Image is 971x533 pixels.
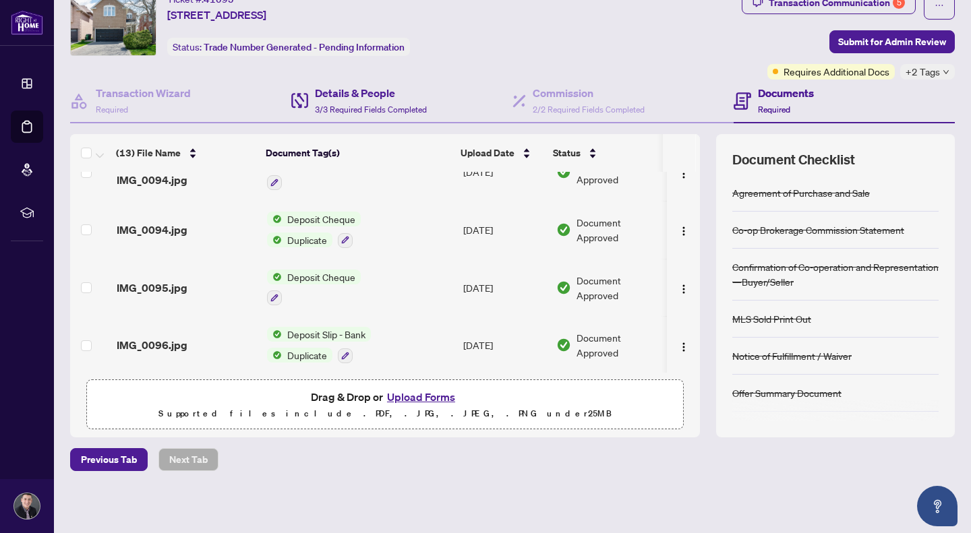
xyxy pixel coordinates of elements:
span: Document Approved [577,330,661,360]
button: Upload Forms [383,388,459,406]
div: Offer Summary Document [732,385,842,400]
span: Document Approved [577,157,661,187]
h4: Transaction Wizard [96,85,191,101]
span: Upload Date [461,146,514,160]
span: IMG_0094.jpg [117,222,187,238]
button: Next Tab [158,448,218,471]
p: Supported files include .PDF, .JPG, .JPEG, .PNG under 25 MB [95,406,675,422]
span: Requires Additional Docs [784,64,889,79]
img: Document Status [556,338,571,352]
button: Logo [673,161,695,183]
span: Document Approved [577,273,661,303]
h4: Details & People [315,85,427,101]
span: Submit for Admin Review [838,31,946,53]
span: IMG_0096.jpg [117,337,187,353]
span: 2/2 Required Fields Completed [533,104,645,115]
div: Confirmation of Co-operation and Representation—Buyer/Seller [732,259,939,289]
th: (13) File Name [111,134,260,172]
img: Status Icon [267,348,282,363]
img: logo [11,10,43,35]
h4: Documents [758,85,814,101]
button: Status IconDeposit Slip - BankStatus IconDuplicate [267,327,371,363]
button: Status IconDeposit ChequeStatus IconDuplicate [267,212,361,248]
div: Agreement of Purchase and Sale [732,185,870,200]
button: Status IconDeposit Cheque [267,154,361,191]
button: Open asap [917,486,958,526]
span: Duplicate [282,232,332,247]
img: Logo [678,226,689,237]
span: Drag & Drop or [311,388,459,406]
button: Previous Tab [70,448,148,471]
img: Status Icon [267,270,282,284]
img: Status Icon [267,232,282,247]
span: Deposit Slip - Bank [282,327,371,342]
div: Co-op Brokerage Commission Statement [732,222,904,237]
img: Document Status [556,280,571,295]
span: Deposit Cheque [282,212,361,226]
div: Notice of Fulfillment / Waiver [732,348,852,363]
span: Status [553,146,581,160]
span: Duplicate [282,348,332,363]
th: Upload Date [455,134,548,172]
button: Status IconDeposit Cheque [267,270,361,306]
img: Logo [678,168,689,179]
span: (13) File Name [116,146,181,160]
button: Logo [673,277,695,299]
div: Status: [167,38,410,56]
td: [DATE] [458,259,551,317]
th: Document Tag(s) [260,134,455,172]
span: [STREET_ADDRESS] [167,7,266,23]
img: Document Status [556,222,571,237]
div: MLS Sold Print Out [732,311,811,326]
td: [DATE] [458,144,551,201]
button: Logo [673,219,695,241]
span: 3/3 Required Fields Completed [315,104,427,115]
img: Logo [678,284,689,294]
button: Submit for Admin Review [829,30,955,53]
img: Status Icon [267,212,282,226]
span: 1750959471361-IMG_0094.jpg [117,156,256,188]
td: [DATE] [458,316,551,374]
span: Previous Tab [81,449,137,470]
img: Profile Icon [14,493,40,519]
span: down [943,69,949,75]
h4: Commission [533,85,645,101]
span: Trade Number Generated - Pending Information [204,41,405,53]
th: Status [548,134,663,172]
img: Document Status [556,164,571,179]
span: IMG_0095.jpg [117,280,187,296]
span: Required [96,104,128,115]
span: Deposit Cheque [282,270,361,284]
td: [DATE] [458,201,551,259]
span: +2 Tags [906,64,940,80]
img: Status Icon [267,327,282,342]
span: Required [758,104,790,115]
span: Document Checklist [732,150,855,169]
button: Logo [673,334,695,356]
span: Drag & Drop orUpload FormsSupported files include .PDF, .JPG, .JPEG, .PNG under25MB [87,380,683,430]
span: Document Approved [577,215,661,245]
span: ellipsis [935,1,944,10]
img: Logo [678,342,689,352]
